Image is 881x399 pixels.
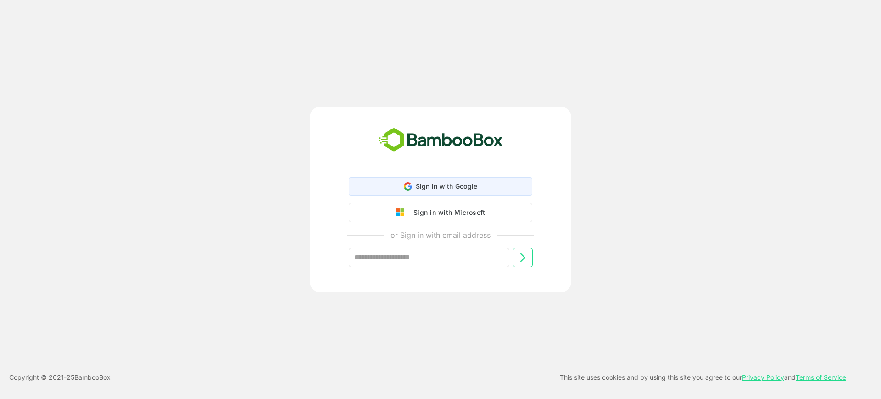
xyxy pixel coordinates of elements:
[374,125,508,155] img: bamboobox
[560,372,846,383] p: This site uses cookies and by using this site you agree to our and
[742,373,784,381] a: Privacy Policy
[416,182,478,190] span: Sign in with Google
[396,208,409,217] img: google
[349,177,532,196] div: Sign in with Google
[390,230,491,241] p: or Sign in with email address
[9,372,111,383] p: Copyright © 2021- 25 BambooBox
[409,207,485,219] div: Sign in with Microsoft
[796,373,846,381] a: Terms of Service
[349,203,532,222] button: Sign in with Microsoft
